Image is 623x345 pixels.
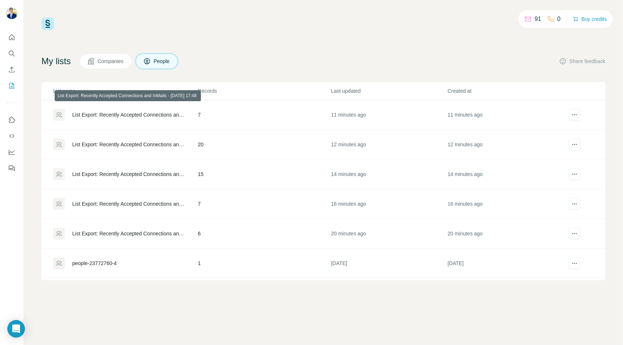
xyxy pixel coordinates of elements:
[198,100,331,130] td: 7
[6,129,18,143] button: Use Surfe API
[198,87,330,95] p: Records
[447,249,564,278] td: [DATE]
[569,168,580,180] button: actions
[6,146,18,159] button: Dashboard
[535,15,541,23] p: 91
[53,87,197,95] p: List name
[331,100,447,130] td: 11 minutes ago
[198,278,331,308] td: 1
[98,58,124,65] span: Companies
[331,159,447,189] td: 14 minutes ago
[72,230,186,237] div: List Export: Recently Accepted Connections and InMails - [DATE] 17:39
[72,260,117,267] div: people-23772760-4
[557,15,561,23] p: 0
[7,320,25,338] div: Open Intercom Messenger
[447,130,564,159] td: 12 minutes ago
[6,162,18,175] button: Feedback
[331,87,447,95] p: Last updated
[447,219,564,249] td: 20 minutes ago
[6,113,18,126] button: Use Surfe on LinkedIn
[331,189,447,219] td: 16 minutes ago
[331,130,447,159] td: 12 minutes ago
[447,159,564,189] td: 14 minutes ago
[41,55,71,67] h4: My lists
[198,249,331,278] td: 1
[6,79,18,92] button: My lists
[331,278,447,308] td: [DATE]
[198,130,331,159] td: 20
[447,189,564,219] td: 16 minutes ago
[569,198,580,210] button: actions
[6,47,18,60] button: Search
[448,87,564,95] p: Created at
[569,109,580,121] button: actions
[198,189,331,219] td: 7
[331,249,447,278] td: [DATE]
[154,58,171,65] span: People
[198,159,331,189] td: 15
[72,170,186,178] div: List Export: Recently Accepted Connections and InMails - [DATE] 17:45
[569,139,580,150] button: actions
[569,257,580,269] button: actions
[331,219,447,249] td: 20 minutes ago
[6,7,18,19] img: Avatar
[41,18,54,30] img: Surfe Logo
[6,31,18,44] button: Quick start
[6,63,18,76] button: Enrich CSV
[573,14,607,24] button: Buy credits
[72,141,186,148] div: List Export: Recently Accepted Connections and InMails - [DATE] 17:47
[559,58,605,65] button: Share feedback
[569,228,580,239] button: actions
[198,219,331,249] td: 6
[72,200,186,208] div: List Export: Recently Accepted Connections and InMails - [DATE] 17:43
[72,111,186,118] div: List Export: Recently Accepted Connections and InMails - [DATE] 17:48
[447,100,564,130] td: 11 minutes ago
[447,278,564,308] td: [DATE]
